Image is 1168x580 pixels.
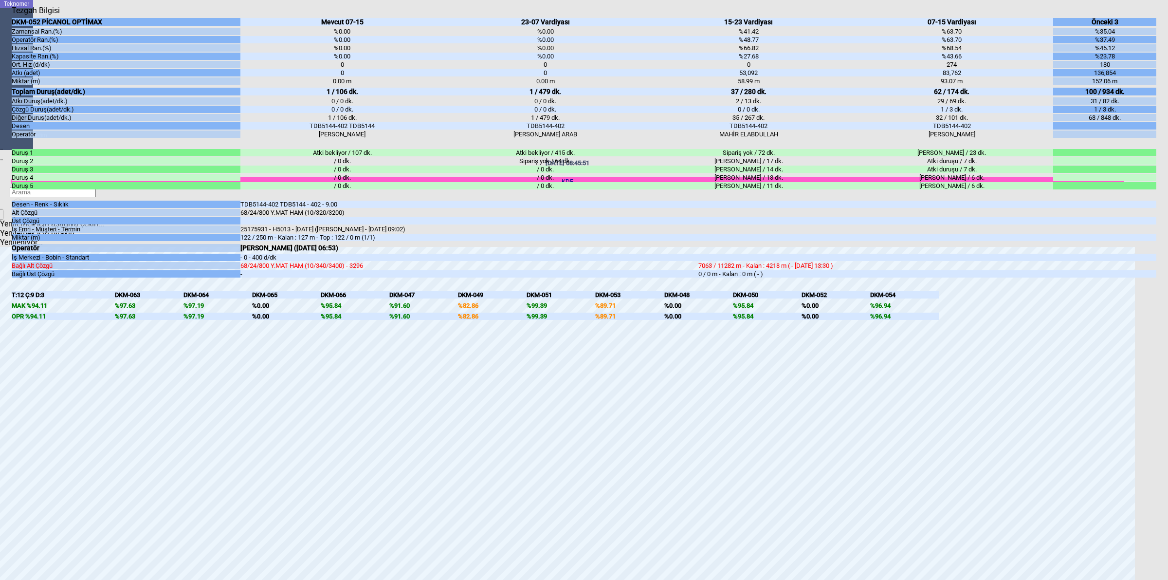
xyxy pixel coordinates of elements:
[444,166,647,173] div: / 0 dk.
[850,97,1053,105] div: 29 / 69 dk.
[444,157,647,165] div: Sipariş yok / 64 dk.
[240,201,698,208] div: TDB5144-402 TDB5144 - 402 - 9.00
[1053,114,1156,121] div: 68 / 848 dk.
[12,97,240,105] div: Atkı Duruş(adet/dk.)
[444,182,647,189] div: / 0 dk.
[1053,28,1156,35] div: %35.04
[240,69,443,76] div: 0
[12,291,115,299] div: T:12 Ç:9 D:3
[1053,77,1156,85] div: 152.06 m
[444,174,647,181] div: / 0 dk.
[647,77,850,85] div: 58.99 m
[870,302,939,309] div: %96.94
[12,53,240,60] div: Kapasite Ran.(%)
[389,291,458,299] div: DKM-047
[733,302,802,309] div: %95.84
[12,114,240,121] div: Diğer Duruş(adet/dk.)
[850,149,1053,156] div: [PERSON_NAME] / 23 dk.
[444,28,647,35] div: %0.00
[802,313,870,320] div: %0.00
[444,106,647,113] div: 0 / 0 dk.
[647,122,850,130] div: TDB5144-402
[240,149,443,156] div: Atki bekliyor / 107 dk.
[12,166,240,173] div: Duruş 3
[850,131,1053,138] div: [PERSON_NAME]
[527,302,595,309] div: %99.39
[444,36,647,43] div: %0.00
[12,88,240,95] div: Toplam Duruş(adet/dk.)
[240,182,443,189] div: / 0 dk.
[1053,61,1156,68] div: 180
[647,28,850,35] div: %41.42
[595,302,664,309] div: %89.71
[595,313,664,320] div: %89.71
[115,291,183,299] div: DKM-063
[12,69,240,76] div: Atkı (adet)
[733,291,802,299] div: DKM-050
[12,182,240,189] div: Duruş 5
[647,149,850,156] div: Sipariş yok / 72 dk.
[698,270,1156,278] div: 0 / 0 m - Kalan : 0 m ( - )
[647,174,850,181] div: [PERSON_NAME] / 13 dk.
[664,291,733,299] div: DKM-048
[1053,53,1156,60] div: %23.78
[1053,18,1156,26] div: Önceki 3
[802,302,870,309] div: %0.00
[850,166,1053,173] div: Atki duruşu / 7 dk.
[240,244,698,252] div: [PERSON_NAME] ([DATE] 06:53)
[850,174,1053,181] div: [PERSON_NAME] / 6 dk.
[850,157,1053,165] div: Atki duruşu / 7 dk.
[647,53,850,60] div: %27.68
[240,166,443,173] div: / 0 dk.
[321,313,389,320] div: %95.84
[458,302,527,309] div: %82.86
[12,122,240,130] div: Desen
[252,291,321,299] div: DKM-065
[183,302,252,309] div: %97.19
[870,313,939,320] div: %96.94
[647,61,850,68] div: 0
[1053,44,1156,52] div: %45.12
[850,114,1053,121] div: 32 / 101 dk.
[647,97,850,105] div: 2 / 13 dk.
[850,77,1053,85] div: 93.07 m
[12,106,240,113] div: Çözgü Duruş(adet/dk.)
[240,174,443,181] div: / 0 dk.
[850,36,1053,43] div: %63.70
[647,131,850,138] div: MAHİR ELABDULLAH
[1053,36,1156,43] div: %37.49
[444,77,647,85] div: 0.00 m
[240,225,698,233] div: 25175931 - H5013 - [DATE] ([PERSON_NAME] - [DATE] 09:02)
[733,313,802,320] div: %95.84
[240,36,443,43] div: %0.00
[12,131,240,138] div: Operatör
[389,313,458,320] div: %91.60
[240,88,443,95] div: 1 / 106 dk.
[12,270,240,278] div: Bağlı Üst Çözgü
[527,291,595,299] div: DKM-051
[850,28,1053,35] div: %63.70
[12,217,240,225] div: Üst Çözgü
[850,44,1053,52] div: %68.54
[12,149,240,156] div: Duruş 1
[444,97,647,105] div: 0 / 0 dk.
[1053,106,1156,113] div: 1 / 3 dk.
[240,44,443,52] div: %0.00
[12,6,63,15] div: Tezgah Bilgisi
[12,234,240,241] div: Miktar (m)
[12,313,115,320] div: OPR %94.11
[664,302,733,309] div: %0.00
[12,44,240,52] div: Hızsal Ran.(%)
[1053,88,1156,95] div: 100 / 934 dk.
[12,225,240,233] div: İş Emri - Müşteri - Termin
[444,18,647,26] div: 23-07 Vardiyası
[698,262,1156,269] div: 7063 / 11282 m - Kalan : 4218 m ( - [DATE] 13:30 )
[12,36,240,43] div: Operatör Ran.(%)
[647,88,850,95] div: 37 / 280 dk.
[240,270,698,278] div: -
[1053,69,1156,76] div: 136,854
[12,157,240,165] div: Duruş 2
[444,53,647,60] div: %0.00
[12,209,240,216] div: Alt Çözgü
[183,291,252,299] div: DKM-064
